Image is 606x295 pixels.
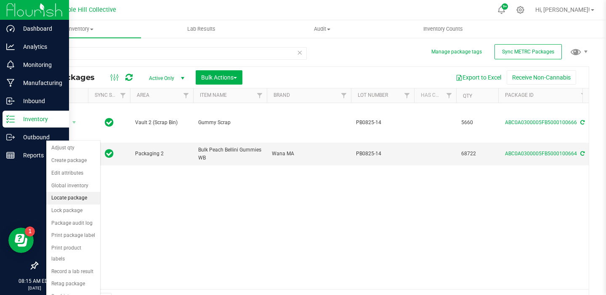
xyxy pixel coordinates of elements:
span: Packaging 2 [135,150,188,158]
a: Package ID [505,92,534,98]
span: Sync from Compliance System [579,151,585,157]
a: Inventory [20,20,141,38]
button: Export to Excel [450,70,507,85]
span: In Sync [105,117,114,128]
inline-svg: Reports [6,151,15,159]
span: 9+ [503,5,507,8]
a: Filter [179,88,193,103]
button: Manage package tags [431,48,482,56]
inline-svg: Inventory [6,115,15,123]
span: Clear [297,47,303,58]
span: Bulk Actions [201,74,237,81]
span: Hi, [PERSON_NAME]! [535,6,590,13]
span: select [69,117,80,128]
a: Lab Results [141,20,262,38]
li: Retag package [46,278,100,290]
li: Print product labels [46,242,100,265]
li: Record a lab result [46,266,100,278]
a: Filter [253,88,267,103]
a: Item Name [200,92,227,98]
li: Print package label [46,229,100,242]
a: Inventory Counts [383,20,503,38]
li: Adjust qty [46,142,100,154]
inline-svg: Manufacturing [6,79,15,87]
li: Edit attributes [46,167,100,180]
a: ABC0A0300005FB5000100664 [505,151,577,157]
inline-svg: Analytics [6,43,15,51]
li: Lock package [46,205,100,217]
p: 08:15 AM EDT [4,277,65,285]
li: Package audit log [46,217,100,230]
p: Manufacturing [15,78,65,88]
span: Sync METRC Packages [502,49,554,55]
p: [DATE] [4,285,65,291]
a: Brand [274,92,290,98]
p: Monitoring [15,60,65,70]
span: Inventory Counts [412,25,474,33]
p: Inbound [15,96,65,106]
a: Sync Status [95,92,127,98]
a: Filter [442,88,456,103]
a: Area [137,92,149,98]
span: Temple Hill Collective [56,6,116,13]
button: Bulk Actions [196,70,242,85]
a: Filter [116,88,130,103]
a: Lot Number [358,92,388,98]
span: PB0825-14 [356,150,409,158]
span: Audit [262,25,382,33]
p: Dashboard [15,24,65,34]
span: All Packages [44,73,103,82]
p: Inventory [15,114,65,124]
span: Vault 2 (Scrap Bin) [135,119,188,127]
li: Create package [46,154,100,167]
p: Outbound [15,132,65,142]
button: Receive Non-Cannabis [507,70,576,85]
span: Sync from Compliance System [579,120,585,125]
a: Audit [262,20,383,38]
a: ABC0A0300005FB5000100666 [505,120,577,125]
div: Manage settings [515,6,526,14]
a: Qty [463,93,472,99]
span: In Sync [105,148,114,159]
input: Search Package ID, Item Name, SKU, Lot or Part Number... [37,47,307,60]
span: Inventory [20,25,141,33]
inline-svg: Monitoring [6,61,15,69]
span: PB0825-14 [356,119,409,127]
li: Global inventory [46,180,100,192]
p: Reports [15,150,65,160]
inline-svg: Dashboard [6,24,15,33]
span: Lab Results [176,25,227,33]
p: Analytics [15,42,65,52]
button: Sync METRC Packages [494,44,562,59]
inline-svg: Outbound [6,133,15,141]
span: 5660 [461,119,493,127]
span: 68722 [461,150,493,158]
span: Gummy Scrap [198,119,262,127]
a: Filter [400,88,414,103]
iframe: Resource center unread badge [25,226,35,237]
span: Wana MA [272,150,346,158]
a: Filter [577,88,591,103]
a: Filter [337,88,351,103]
span: Bulk Peach Bellini Gummies WB [198,146,262,162]
inline-svg: Inbound [6,97,15,105]
li: Locate package [46,192,100,205]
iframe: Resource center [8,228,34,253]
th: Has COA [414,88,456,103]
